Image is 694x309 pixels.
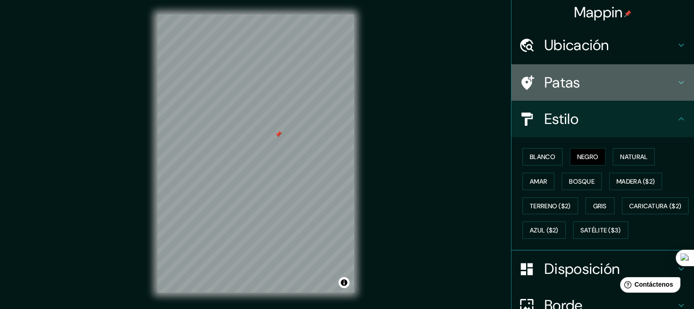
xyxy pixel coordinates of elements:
font: Mappin [574,3,623,22]
font: Disposición [544,259,620,278]
button: Bosque [562,173,602,190]
canvas: Mapa [157,15,354,293]
button: Azul ($2) [522,221,566,239]
font: Madera ($2) [616,177,655,185]
font: Ubicación [544,36,609,55]
iframe: Lanzador de widgets de ayuda [613,273,684,299]
font: Estilo [544,109,579,129]
font: Terreno ($2) [530,202,571,210]
button: Blanco [522,148,563,165]
font: Gris [593,202,607,210]
button: Caricatura ($2) [622,197,689,215]
button: Activar o desactivar atribución [339,277,350,288]
font: Blanco [530,153,555,161]
div: Ubicación [511,27,694,63]
font: Patas [544,73,580,92]
button: Terreno ($2) [522,197,578,215]
font: Natural [620,153,647,161]
font: Bosque [569,177,595,185]
button: Satélite ($3) [573,221,628,239]
button: Negro [570,148,606,165]
button: Amar [522,173,554,190]
div: Estilo [511,101,694,137]
img: pin-icon.png [624,10,631,17]
font: Caricatura ($2) [629,202,682,210]
div: Disposición [511,251,694,287]
button: Madera ($2) [609,173,662,190]
button: Natural [613,148,655,165]
button: Gris [585,197,615,215]
div: Patas [511,64,694,101]
font: Azul ($2) [530,227,558,235]
font: Satélite ($3) [580,227,621,235]
font: Negro [577,153,599,161]
font: Amar [530,177,547,185]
